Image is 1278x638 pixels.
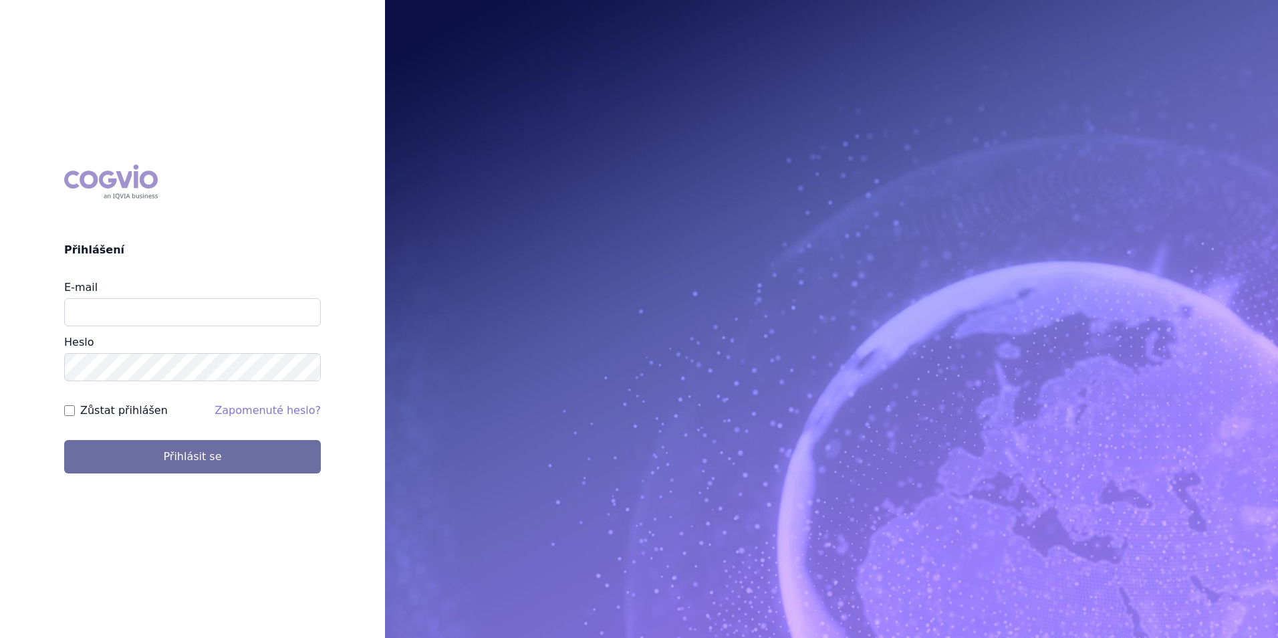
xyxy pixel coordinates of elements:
button: Přihlásit se [64,440,321,473]
a: Zapomenuté heslo? [215,404,321,417]
h2: Přihlášení [64,242,321,258]
label: Zůstat přihlášen [80,403,168,419]
label: Heslo [64,336,94,348]
div: COGVIO [64,165,158,199]
label: E-mail [64,281,98,294]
